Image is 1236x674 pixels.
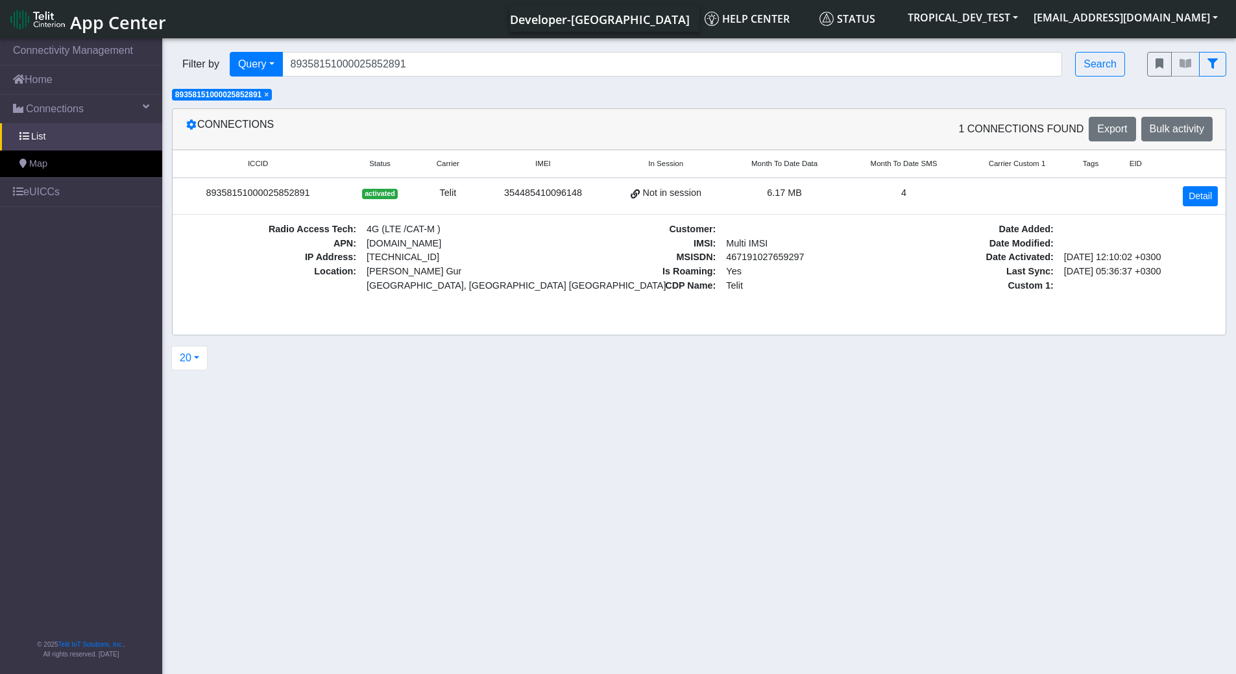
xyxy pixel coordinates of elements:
[562,265,721,279] span: Is Roaming :
[510,12,690,27] span: Developer-[GEOGRAPHIC_DATA]
[361,223,542,237] span: 4G (LTE /CAT-M )
[175,90,261,99] span: 89358151000025852891
[871,158,938,169] span: Month To Date SMS
[369,158,391,169] span: Status
[367,252,439,262] span: [TECHNICAL_ID]
[648,158,683,169] span: In Session
[248,158,268,169] span: ICCID
[180,186,335,200] div: 89358151000025852891
[437,158,459,169] span: Carrier
[535,158,551,169] span: IMEI
[367,265,537,279] span: [PERSON_NAME] Gur
[1083,158,1098,169] span: Tags
[282,52,1063,77] input: Search...
[900,250,1059,265] span: Date Activated :
[699,6,814,32] a: Help center
[10,5,164,33] a: App Center
[180,265,361,293] span: Location :
[819,12,875,26] span: Status
[989,158,1046,169] span: Carrier Custom 1
[264,90,269,99] span: ×
[1075,52,1125,77] button: Search
[70,10,166,34] span: App Center
[1141,117,1213,141] button: Bulk activity
[58,641,123,648] a: Telit IoT Solutions, Inc.
[180,223,361,237] span: Radio Access Tech :
[1183,186,1218,206] a: Detail
[705,12,790,26] span: Help center
[562,223,721,237] span: Customer :
[1089,117,1135,141] button: Export
[726,266,741,276] span: Yes
[1147,52,1226,77] div: fitlers menu
[852,186,956,200] div: 4
[1059,250,1218,265] span: [DATE] 12:10:02 +0300
[900,279,1059,293] span: Custom 1 :
[562,237,721,251] span: IMSI :
[900,237,1059,251] span: Date Modified :
[264,91,269,99] button: Close
[31,130,45,144] span: List
[643,186,701,200] span: Not in session
[900,265,1059,279] span: Last Sync :
[10,9,65,30] img: logo-telit-cinterion-gw-new.png
[900,6,1026,29] button: TROPICAL_DEV_TEST
[767,187,802,198] span: 6.17 MB
[721,279,880,293] span: Telit
[362,189,398,199] span: activated
[171,346,208,370] button: 20
[562,250,721,265] span: MSISDN :
[721,250,880,265] span: 467191027659297
[509,6,689,32] a: Your current platform instance
[487,186,599,200] div: 354485410096148
[958,121,1084,137] span: 1 Connections found
[814,6,900,32] a: Status
[26,101,84,117] span: Connections
[176,117,699,141] div: Connections
[180,250,361,265] span: IP Address :
[1150,123,1204,134] span: Bulk activity
[562,279,721,293] span: CDP Name :
[367,279,537,293] span: [GEOGRAPHIC_DATA], [GEOGRAPHIC_DATA] [GEOGRAPHIC_DATA]
[29,157,47,171] span: Map
[1026,6,1226,29] button: [EMAIL_ADDRESS][DOMAIN_NAME]
[819,12,834,26] img: status.svg
[180,237,361,251] span: APN :
[424,186,472,200] div: Telit
[751,158,818,169] span: Month To Date Data
[705,12,719,26] img: knowledge.svg
[361,237,542,251] span: [DOMAIN_NAME]
[230,52,283,77] button: Query
[1059,265,1218,279] span: [DATE] 05:36:37 +0300
[172,56,230,72] span: Filter by
[721,237,880,251] span: Multi IMSI
[1130,158,1142,169] span: EID
[900,223,1059,237] span: Date Added :
[1097,123,1127,134] span: Export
